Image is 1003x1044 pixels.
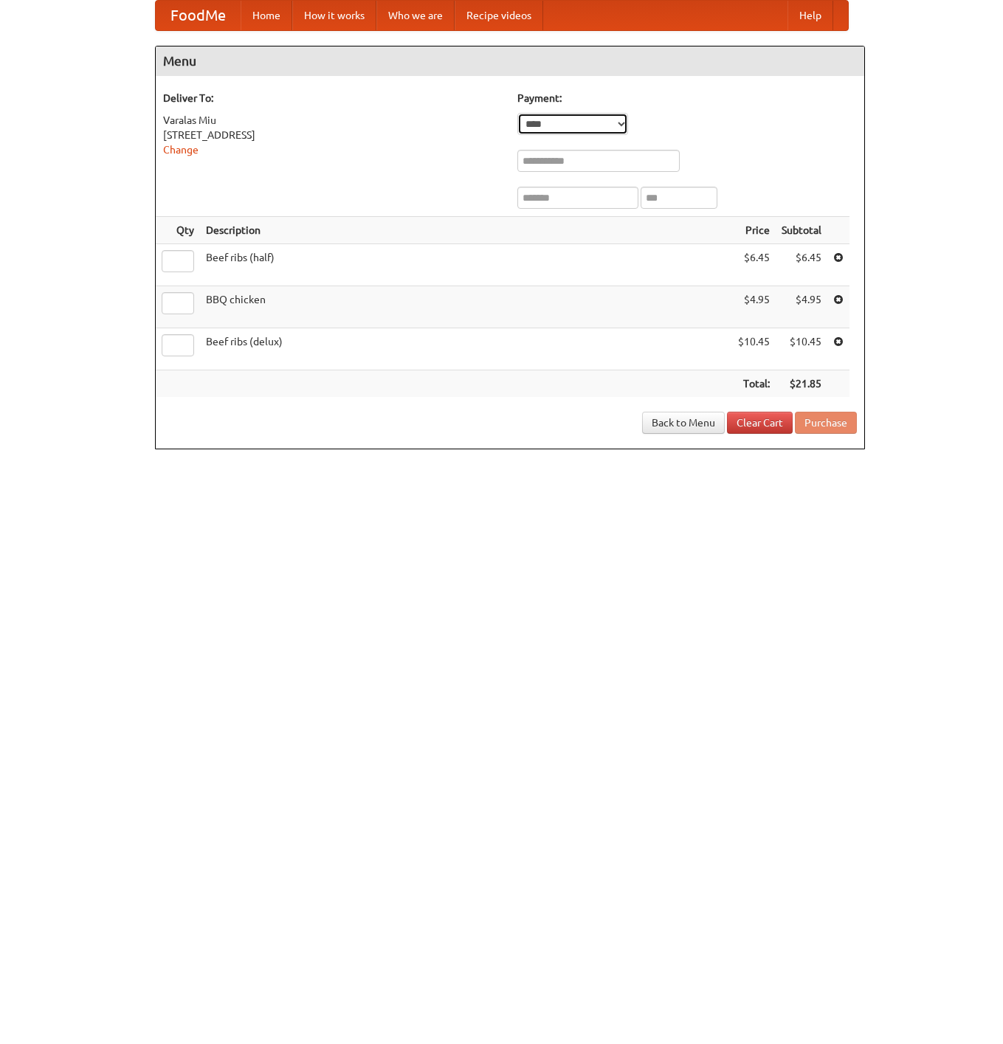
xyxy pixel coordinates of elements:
a: Back to Menu [642,412,725,434]
th: Qty [156,217,200,244]
h5: Deliver To: [163,91,503,106]
th: Description [200,217,732,244]
th: Price [732,217,776,244]
a: Recipe videos [455,1,543,30]
td: $6.45 [732,244,776,286]
a: Change [163,144,199,156]
td: $6.45 [776,244,827,286]
td: $4.95 [776,286,827,328]
h5: Payment: [517,91,857,106]
div: [STREET_ADDRESS] [163,128,503,142]
a: How it works [292,1,376,30]
td: $10.45 [732,328,776,370]
a: Home [241,1,292,30]
button: Purchase [795,412,857,434]
a: Clear Cart [727,412,793,434]
td: Beef ribs (half) [200,244,732,286]
td: BBQ chicken [200,286,732,328]
td: $4.95 [732,286,776,328]
th: Total: [732,370,776,398]
h4: Menu [156,46,864,76]
div: Varalas Miu [163,113,503,128]
th: Subtotal [776,217,827,244]
a: Who we are [376,1,455,30]
td: $10.45 [776,328,827,370]
th: $21.85 [776,370,827,398]
a: Help [787,1,833,30]
a: FoodMe [156,1,241,30]
td: Beef ribs (delux) [200,328,732,370]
